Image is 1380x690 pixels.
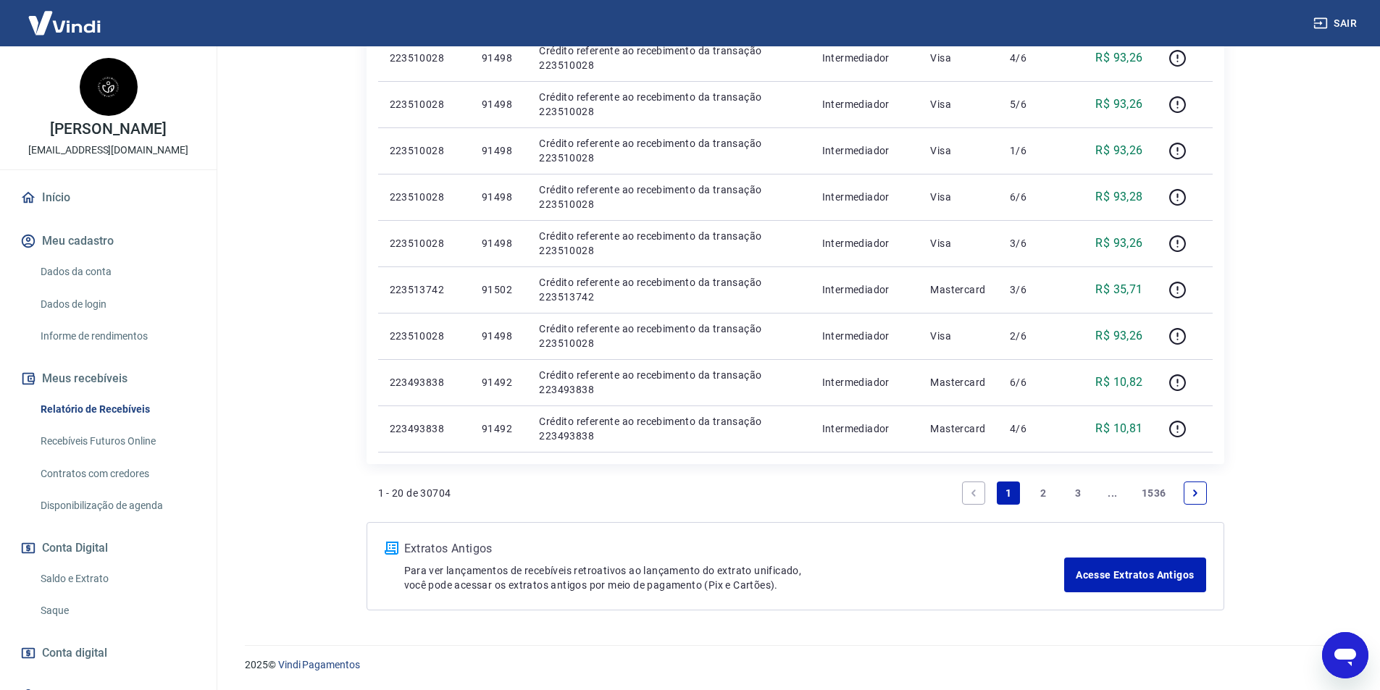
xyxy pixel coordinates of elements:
[539,414,798,443] p: Crédito referente ao recebimento da transação 223493838
[539,43,798,72] p: Crédito referente ao recebimento da transação 223510028
[1010,97,1053,112] p: 5/6
[390,190,459,204] p: 223510028
[1184,481,1207,505] a: Next page
[390,421,459,436] p: 223493838
[1136,481,1172,505] a: Page 1536
[1032,481,1055,505] a: Page 2
[1095,327,1142,345] p: R$ 93,26
[930,51,987,65] p: Visa
[956,476,1213,510] ul: Pagination
[1095,374,1142,391] p: R$ 10,82
[1095,142,1142,159] p: R$ 93,26
[539,229,798,258] p: Crédito referente ao recebimento da transação 223510028
[28,143,188,158] p: [EMAIL_ADDRESS][DOMAIN_NAME]
[930,190,987,204] p: Visa
[1010,143,1053,158] p: 1/6
[17,225,199,257] button: Meu cadastro
[385,542,398,555] img: ícone
[1010,282,1053,297] p: 3/6
[482,190,516,204] p: 91498
[390,236,459,251] p: 223510028
[482,236,516,251] p: 91498
[1010,375,1053,390] p: 6/6
[930,375,987,390] p: Mastercard
[822,282,908,297] p: Intermediador
[930,282,987,297] p: Mastercard
[35,321,199,351] a: Informe de rendimentos
[482,51,516,65] p: 91498
[390,143,459,158] p: 223510028
[1095,188,1142,206] p: R$ 93,28
[245,657,1345,673] p: 2025 ©
[930,143,987,158] p: Visa
[1066,481,1090,505] a: Page 3
[1322,632,1368,678] iframe: Botão para abrir a janela de mensagens
[539,90,798,119] p: Crédito referente ao recebimento da transação 223510028
[17,532,199,564] button: Conta Digital
[822,375,908,390] p: Intermediador
[1310,10,1363,37] button: Sair
[390,282,459,297] p: 223513742
[17,1,112,45] img: Vindi
[482,143,516,158] p: 91498
[35,564,199,594] a: Saldo e Extrato
[1064,558,1205,592] a: Acesse Extratos Antigos
[1095,235,1142,252] p: R$ 93,26
[822,143,908,158] p: Intermediador
[539,321,798,350] p: Crédito referente ao recebimento da transação 223510028
[539,275,798,304] p: Crédito referente ao recebimento da transação 223513742
[35,257,199,287] a: Dados da conta
[17,637,199,669] a: Conta digital
[930,97,987,112] p: Visa
[378,486,451,500] p: 1 - 20 de 30704
[482,329,516,343] p: 91498
[822,421,908,436] p: Intermediador
[930,421,987,436] p: Mastercard
[539,136,798,165] p: Crédito referente ao recebimento da transação 223510028
[1095,96,1142,113] p: R$ 93,26
[1101,481,1124,505] a: Jump forward
[482,97,516,112] p: 91498
[539,368,798,397] p: Crédito referente ao recebimento da transação 223493838
[930,236,987,251] p: Visa
[1010,236,1053,251] p: 3/6
[390,375,459,390] p: 223493838
[962,481,985,505] a: Previous page
[17,182,199,214] a: Início
[1010,51,1053,65] p: 4/6
[822,51,908,65] p: Intermediador
[1010,329,1053,343] p: 2/6
[539,182,798,211] p: Crédito referente ao recebimento da transação 223510028
[1095,281,1142,298] p: R$ 35,71
[404,563,1065,592] p: Para ver lançamentos de recebíveis retroativos ao lançamento do extrato unificado, você pode aces...
[1010,190,1053,204] p: 6/6
[390,51,459,65] p: 223510028
[482,421,516,436] p: 91492
[822,190,908,204] p: Intermediador
[822,236,908,251] p: Intermediador
[35,290,199,319] a: Dados de login
[390,329,459,343] p: 223510028
[390,97,459,112] p: 223510028
[1095,420,1142,437] p: R$ 10,81
[35,426,199,456] a: Recebíveis Futuros Online
[35,395,199,424] a: Relatório de Recebíveis
[997,481,1020,505] a: Page 1 is your current page
[35,459,199,489] a: Contratos com credores
[1095,49,1142,67] p: R$ 93,26
[278,659,360,670] a: Vindi Pagamentos
[17,363,199,395] button: Meus recebíveis
[482,375,516,390] p: 91492
[35,491,199,521] a: Disponibilização de agenda
[822,97,908,112] p: Intermediador
[930,329,987,343] p: Visa
[482,282,516,297] p: 91502
[80,58,138,116] img: b5e33111-34ac-49f4-b4a7-cf72cf069c64.jpeg
[1010,421,1053,436] p: 4/6
[35,596,199,626] a: Saque
[50,122,166,137] p: [PERSON_NAME]
[42,643,107,663] span: Conta digital
[822,329,908,343] p: Intermediador
[404,540,1065,558] p: Extratos Antigos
